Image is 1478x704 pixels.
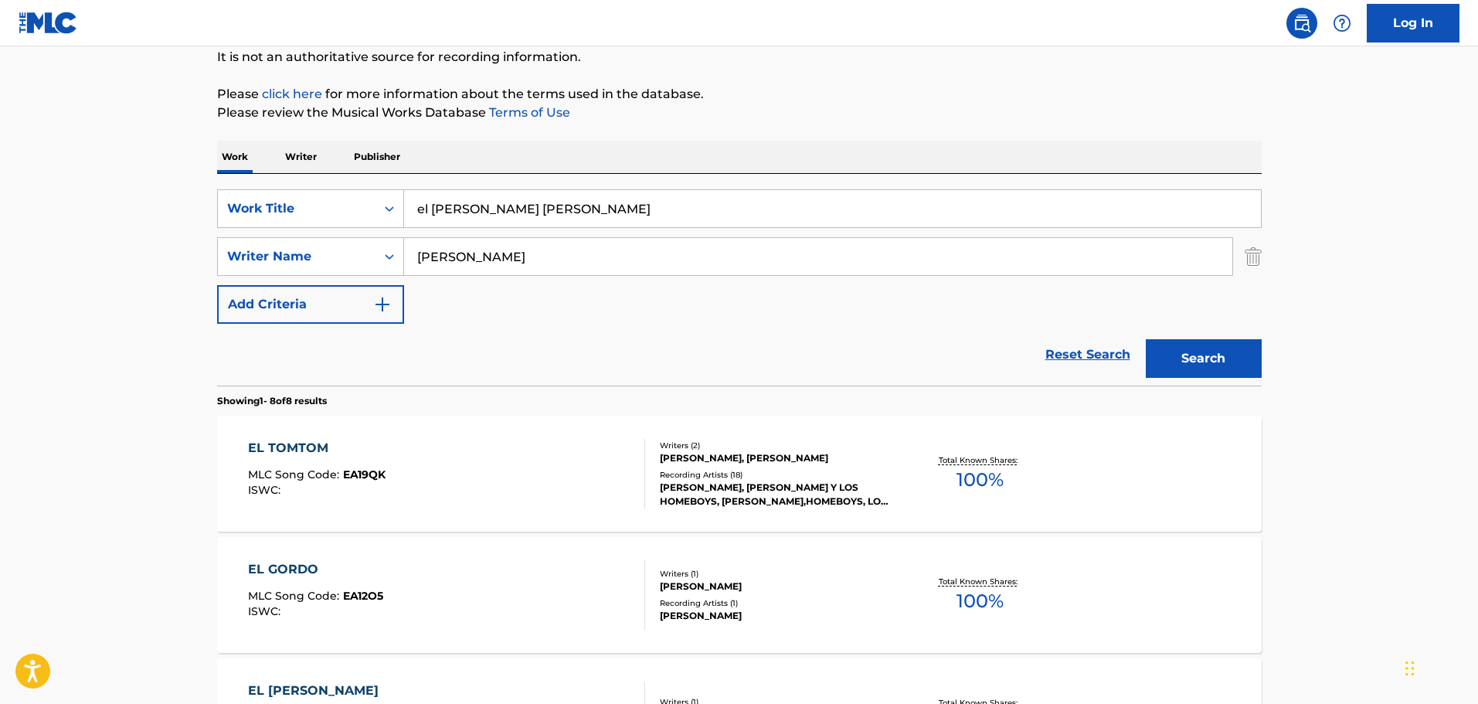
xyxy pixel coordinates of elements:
div: [PERSON_NAME], [PERSON_NAME] Y LOS HOMEBOYS, [PERSON_NAME],HOMEBOYS, LOS HOMEBOYS, [PERSON_NAME] ... [660,481,893,508]
div: [PERSON_NAME], [PERSON_NAME] [660,451,893,465]
p: Showing 1 - 8 of 8 results [217,394,327,408]
button: Add Criteria [217,285,404,324]
img: search [1293,14,1311,32]
p: Total Known Shares: [939,454,1021,466]
p: Please review the Musical Works Database [217,104,1262,122]
span: MLC Song Code : [248,468,343,481]
div: [PERSON_NAME] [660,580,893,593]
p: It is not an authoritative source for recording information. [217,48,1262,66]
div: Recording Artists ( 18 ) [660,469,893,481]
img: MLC Logo [19,12,78,34]
div: Work Title [227,199,366,218]
div: EL [PERSON_NAME] [248,682,386,700]
div: EL TOMTOM [248,439,386,457]
span: 100 % [956,466,1004,494]
img: help [1333,14,1351,32]
a: Reset Search [1038,338,1138,372]
span: ISWC : [248,604,284,618]
span: EA19QK [343,468,386,481]
a: Log In [1367,4,1459,43]
div: Writers ( 1 ) [660,568,893,580]
p: Work [217,141,253,173]
div: [PERSON_NAME] [660,609,893,623]
span: 100 % [956,587,1004,615]
div: Drag [1405,645,1415,692]
form: Search Form [217,189,1262,386]
div: Writers ( 2 ) [660,440,893,451]
span: EA12O5 [343,589,383,603]
a: EL TOMTOMMLC Song Code:EA19QKISWC:Writers (2)[PERSON_NAME], [PERSON_NAME]Recording Artists (18)[P... [217,416,1262,532]
button: Search [1146,339,1262,378]
a: Terms of Use [486,105,570,120]
div: Writer Name [227,247,366,266]
a: EL GORDOMLC Song Code:EA12O5ISWC:Writers (1)[PERSON_NAME]Recording Artists (1)[PERSON_NAME]Total ... [217,537,1262,653]
span: MLC Song Code : [248,589,343,603]
a: click here [262,87,322,101]
div: EL GORDO [248,560,383,579]
span: ISWC : [248,483,284,497]
p: Total Known Shares: [939,576,1021,587]
div: Help [1327,8,1357,39]
iframe: Chat Widget [1401,630,1478,704]
p: Publisher [349,141,405,173]
img: 9d2ae6d4665cec9f34b9.svg [373,295,392,314]
div: Recording Artists ( 1 ) [660,597,893,609]
p: Writer [280,141,321,173]
a: Public Search [1286,8,1317,39]
p: Please for more information about the terms used in the database. [217,85,1262,104]
img: Delete Criterion [1245,237,1262,276]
